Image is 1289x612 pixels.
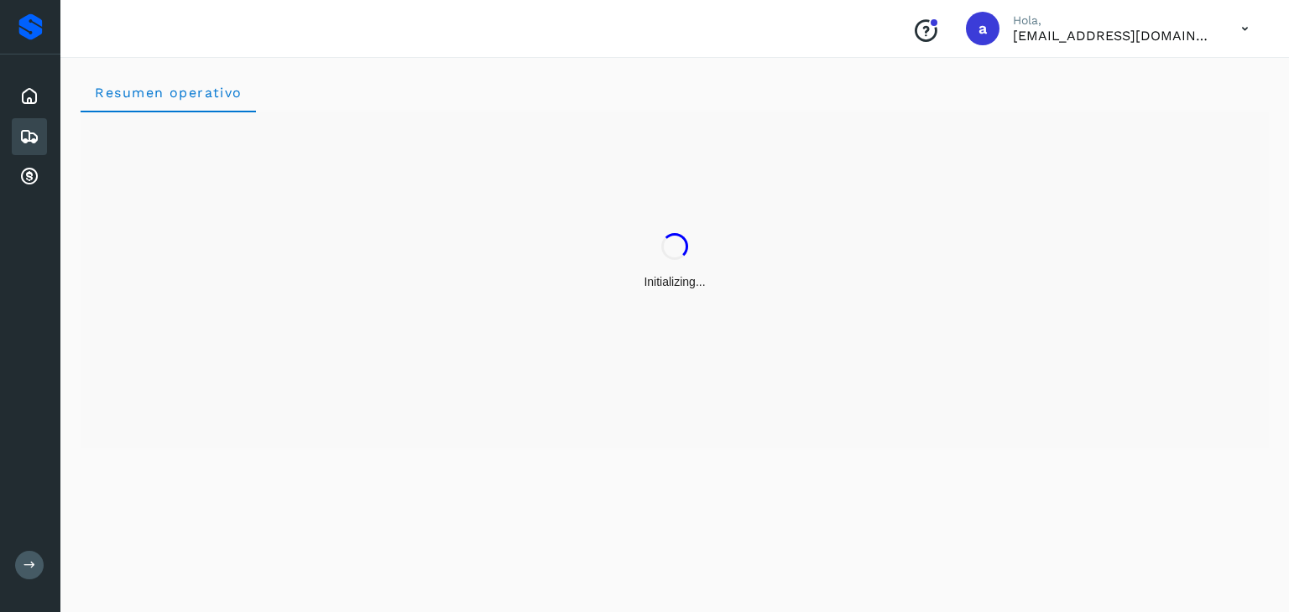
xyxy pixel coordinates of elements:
div: Cuentas por cobrar [12,158,47,195]
span: Resumen operativo [94,85,243,101]
p: Hola, [1013,13,1214,28]
p: aux.facturacion@atpilot.mx [1013,28,1214,44]
div: Inicio [12,78,47,115]
div: Embarques [12,118,47,155]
